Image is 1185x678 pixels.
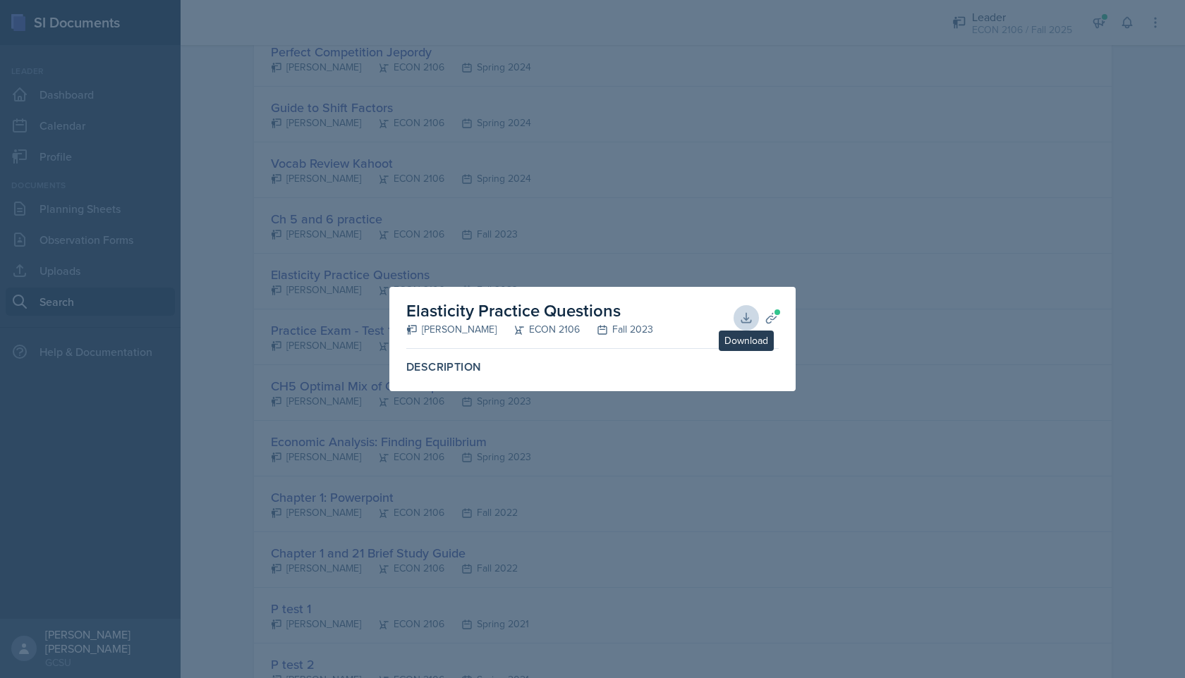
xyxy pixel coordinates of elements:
div: ECON 2106 [497,322,580,337]
button: Download [734,305,759,331]
div: Fall 2023 [580,322,653,337]
h2: Elasticity Practice Questions [406,298,653,323]
label: Description [406,360,779,374]
div: [PERSON_NAME] [406,322,497,337]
